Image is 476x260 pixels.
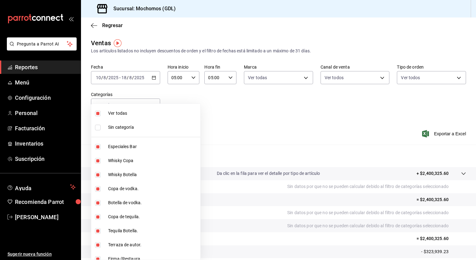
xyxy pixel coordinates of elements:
[108,228,198,234] span: Tequila Botella.
[108,110,198,117] span: Ver todas
[108,185,198,192] span: Copa de vodka.
[108,157,198,164] span: Whisky Copa
[108,242,198,248] span: Terraza de autor.
[108,200,198,206] span: Botella de vodka.
[108,143,198,150] span: Especiales Bar
[108,124,198,131] span: Sin categoría
[108,214,198,220] span: Copa de tequila.
[108,171,198,178] span: Whisky Botella
[114,39,121,47] img: Marcador de información sobre herramientas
